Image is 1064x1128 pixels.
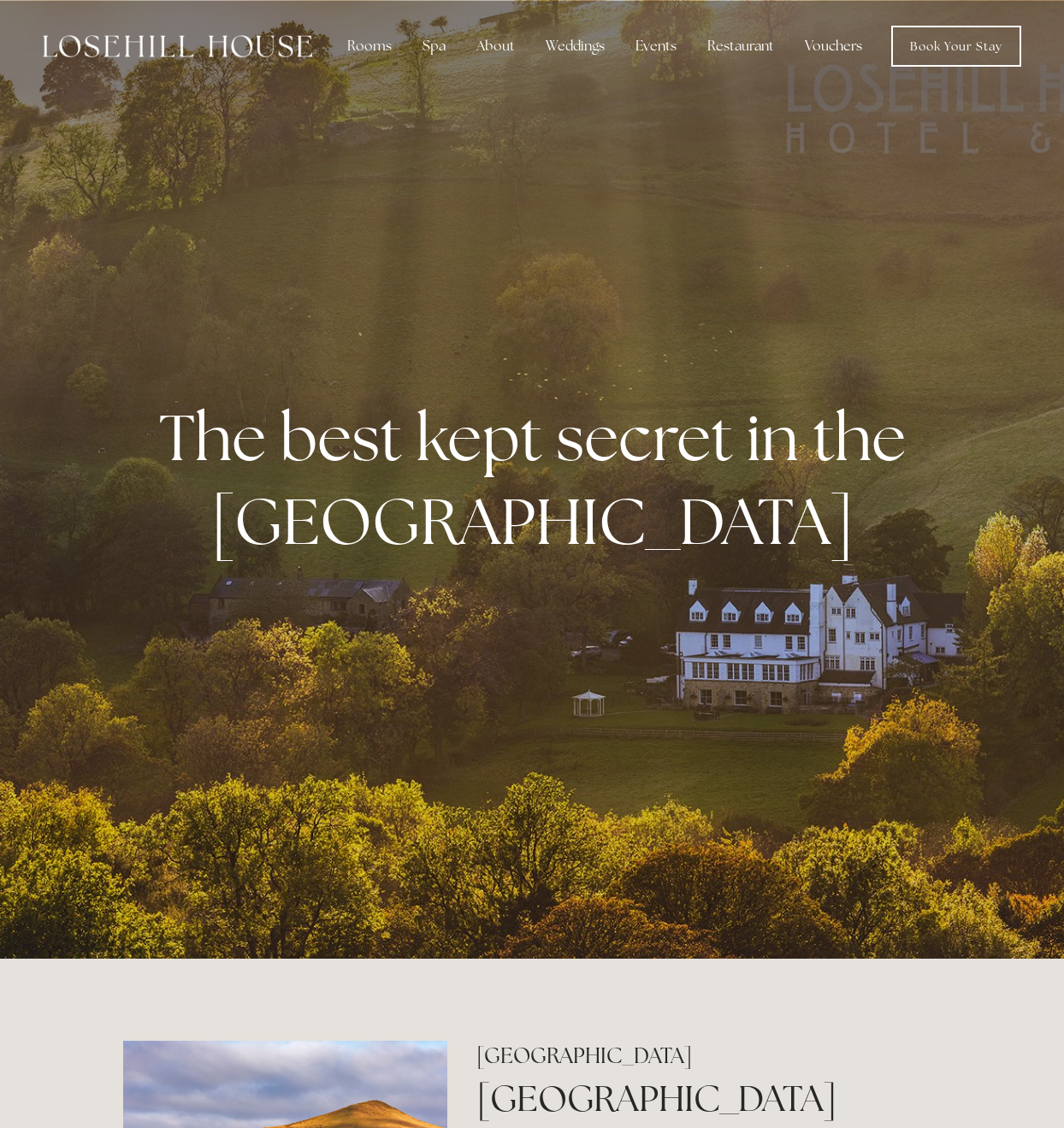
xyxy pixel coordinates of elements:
[463,29,529,63] div: About
[43,35,312,57] img: Losehill House
[476,1073,941,1124] h1: [GEOGRAPHIC_DATA]
[476,1041,941,1071] h2: [GEOGRAPHIC_DATA]
[622,29,690,63] div: Events
[159,395,919,563] strong: The best kept secret in the [GEOGRAPHIC_DATA]
[334,29,405,63] div: Rooms
[891,26,1021,67] a: Book Your Stay
[694,29,788,63] div: Restaurant
[409,29,459,63] div: Spa
[791,29,876,63] a: Vouchers
[532,29,618,63] div: Weddings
